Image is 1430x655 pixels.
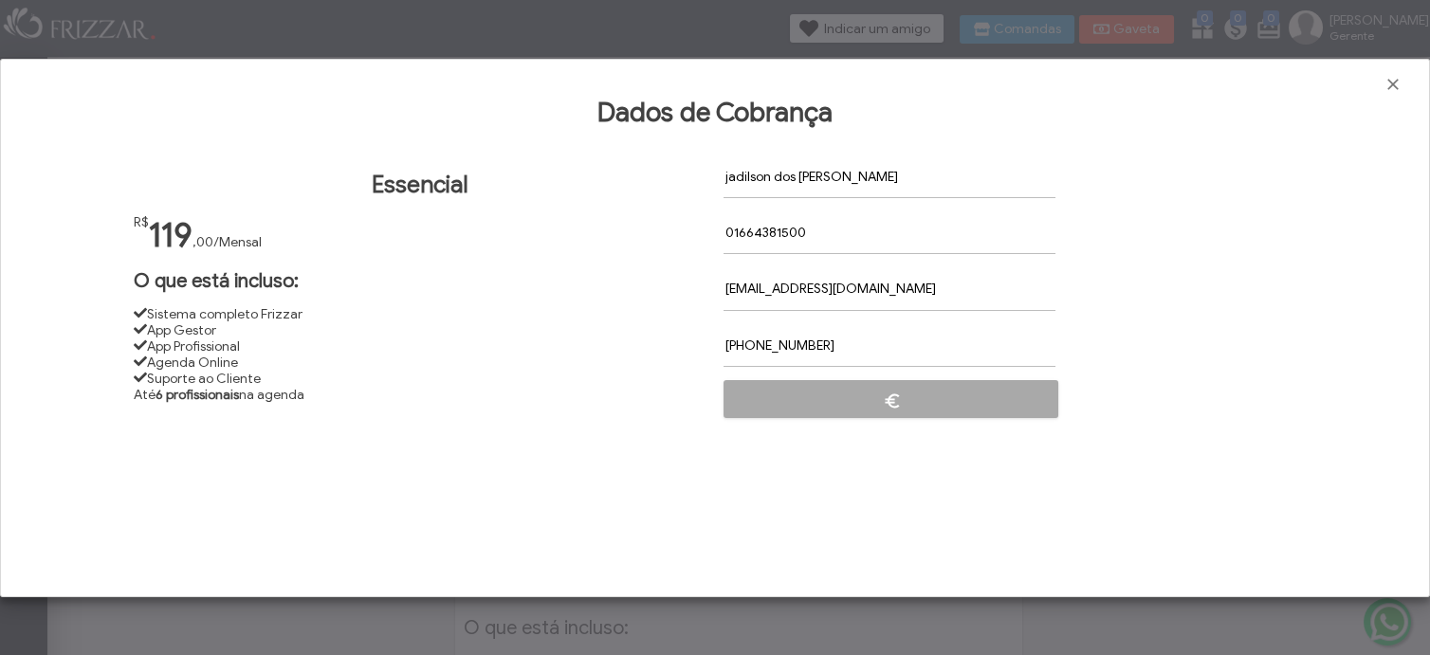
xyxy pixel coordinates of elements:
[134,322,706,338] li: App Gestor
[134,269,706,293] h1: O que está incluso:
[134,306,706,322] li: Sistema completo Frizzar
[149,214,192,256] span: 119
[134,171,706,199] h1: Essencial
[724,323,1055,366] input: Celular
[134,355,706,371] li: Agenda Online
[724,155,1055,198] input: Nome Completo
[27,96,1402,129] h1: Dados de Cobrança
[134,214,149,230] span: R$
[213,234,262,250] span: /Mensal
[1384,75,1402,94] a: Fechar
[134,387,706,403] li: Até na agenda
[156,387,239,403] strong: 6 profissionais
[724,267,1055,310] input: Email
[724,211,1055,254] input: CPF/CNPJ
[134,371,706,387] li: Suporte ao Cliente
[192,234,213,250] span: ,00
[134,338,706,355] li: App Profissional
